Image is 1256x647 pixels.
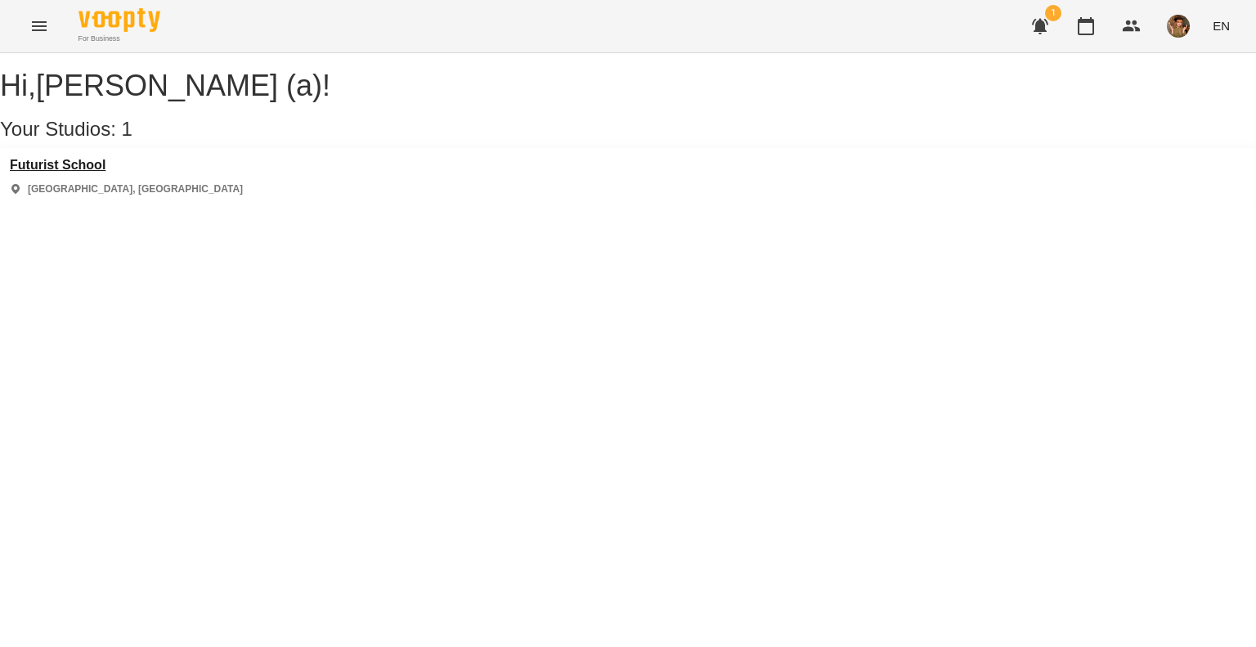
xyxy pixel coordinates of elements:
[78,8,160,32] img: Voopty Logo
[1045,5,1061,21] span: 1
[1206,11,1236,41] button: EN
[28,182,243,196] p: [GEOGRAPHIC_DATA], [GEOGRAPHIC_DATA]
[1213,17,1230,34] span: EN
[78,34,160,44] span: For Business
[122,118,132,140] span: 1
[1167,15,1190,38] img: 166010c4e833d35833869840c76da126.jpeg
[20,7,59,46] button: Menu
[10,158,243,173] a: Futurist School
